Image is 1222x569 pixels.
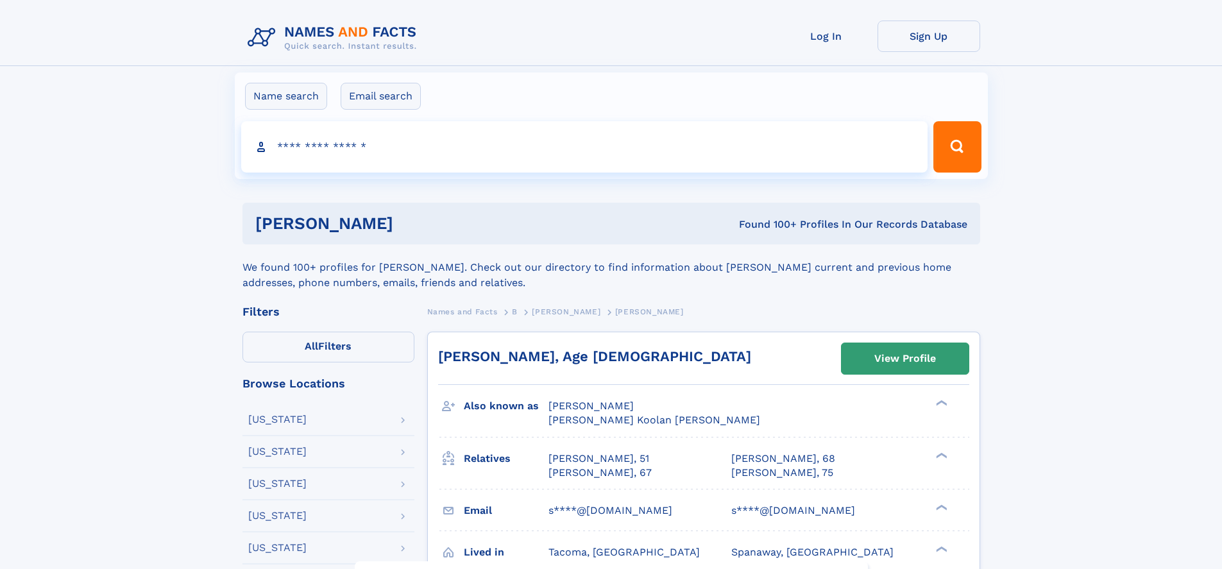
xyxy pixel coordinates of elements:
span: [PERSON_NAME] Koolan [PERSON_NAME] [548,414,760,426]
div: [US_STATE] [248,414,307,425]
label: Filters [242,332,414,362]
h3: Lived in [464,541,548,563]
span: Spanaway, [GEOGRAPHIC_DATA] [731,546,894,558]
a: [PERSON_NAME], 75 [731,466,833,480]
div: [US_STATE] [248,446,307,457]
div: We found 100+ profiles for [PERSON_NAME]. Check out our directory to find information about [PERS... [242,244,980,291]
div: ❯ [933,503,948,511]
a: B [512,303,518,319]
a: [PERSON_NAME], Age [DEMOGRAPHIC_DATA] [438,348,751,364]
h3: Relatives [464,448,548,470]
div: Found 100+ Profiles In Our Records Database [566,217,967,232]
a: [PERSON_NAME], 51 [548,452,649,466]
a: [PERSON_NAME] [532,303,600,319]
span: [PERSON_NAME] [532,307,600,316]
h1: [PERSON_NAME] [255,216,566,232]
div: ❯ [933,399,948,407]
a: [PERSON_NAME], 67 [548,466,652,480]
span: B [512,307,518,316]
h3: Also known as [464,395,548,417]
img: Logo Names and Facts [242,21,427,55]
h3: Email [464,500,548,522]
input: search input [241,121,928,173]
label: Email search [341,83,421,110]
a: Sign Up [878,21,980,52]
a: Names and Facts [427,303,498,319]
div: ❯ [933,545,948,553]
span: Tacoma, [GEOGRAPHIC_DATA] [548,546,700,558]
a: [PERSON_NAME], 68 [731,452,835,466]
span: All [305,340,318,352]
div: Browse Locations [242,378,414,389]
a: Log In [775,21,878,52]
label: Name search [245,83,327,110]
div: [US_STATE] [248,543,307,553]
div: Filters [242,306,414,318]
div: [US_STATE] [248,479,307,489]
div: View Profile [874,344,936,373]
div: ❯ [933,451,948,459]
button: Search Button [933,121,981,173]
a: View Profile [842,343,969,374]
div: [US_STATE] [248,511,307,521]
span: [PERSON_NAME] [548,400,634,412]
span: [PERSON_NAME] [615,307,684,316]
